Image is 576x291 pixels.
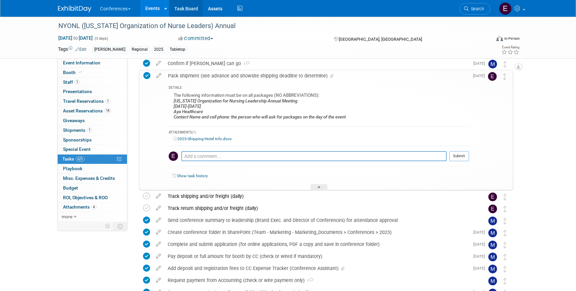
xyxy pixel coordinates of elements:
[58,126,127,135] a: Shipments1
[63,89,92,94] span: Presentations
[473,73,488,78] span: [DATE]
[153,229,164,235] a: edit
[58,135,127,145] a: Sponsorships
[451,35,520,45] div: Event Format
[130,46,150,53] div: Regional
[58,203,127,212] a: Attachments4
[63,127,92,133] span: Shipments
[503,218,507,224] i: Move task
[58,145,127,154] a: Special Event
[105,99,110,104] span: 1
[503,230,507,236] i: Move task
[63,118,85,123] span: Giveaways
[174,104,201,109] i: [DATE]-[DATE]
[488,277,497,285] img: Marygrace LeGros
[169,85,469,91] div: DETAILS
[153,241,164,247] a: edit
[63,204,96,210] span: Attachments
[91,205,96,210] span: 4
[75,79,80,84] span: 1
[449,151,469,161] button: Submit
[164,58,469,69] div: Confirm if [PERSON_NAME] can go
[153,60,164,66] a: edit
[58,212,127,222] a: more
[169,152,178,161] img: Erin Anderson
[503,254,507,260] i: Move task
[488,205,497,213] img: Erin Anderson
[473,254,488,259] span: [DATE]
[503,73,506,80] i: Move task
[169,130,469,136] div: ATTACHMENTS
[63,98,110,104] span: Travel Reservations
[174,114,346,119] i: Contact Name and cell phone: the person who will ask for packages on the day of the event
[164,263,469,274] div: Add deposit and registration fees to CC Expense Tracker (Conference Assistant)
[58,87,127,96] a: Presentations
[94,36,108,41] span: (3 days)
[305,279,313,283] span: 1
[63,108,111,113] span: Asset Reservations
[58,46,86,53] td: Tags
[503,278,507,284] i: Move task
[152,46,165,53] div: 2025
[58,174,127,183] a: Misc. Expenses & Credits
[63,70,83,75] span: Booth
[174,109,203,114] i: Aya Healthcare
[153,253,164,259] a: edit
[153,217,164,223] a: edit
[58,68,127,77] a: Booth
[114,222,127,231] td: Toggle Event Tabs
[62,156,85,162] span: Tasks
[469,6,484,11] span: Search
[72,35,79,41] span: to
[488,193,497,201] img: Erin Anderson
[473,230,488,235] span: [DATE]
[339,37,422,42] span: [GEOGRAPHIC_DATA], [GEOGRAPHIC_DATA]
[164,239,469,250] div: Complete and submit application (for online applications, PDF a copy and save in conference folder)
[58,6,91,12] img: ExhibitDay
[174,136,232,141] a: 2025-Shipping-Hotel Info.docx
[499,2,512,15] img: Erin Anderson
[79,70,82,74] i: Booth reservation complete
[169,91,469,123] div: The following information must be on all packages (NO ABBREVIATIONS):
[87,127,92,132] span: 1
[192,130,196,134] span: (1)
[76,157,85,162] span: 62%
[75,47,86,52] a: Edit
[164,251,469,262] div: Pay deposit or full amount for booth by CC (check or wired if mandatory)
[488,60,497,68] img: Marygrace LeGros
[503,194,507,200] i: Move task
[165,70,469,81] div: Pack shipment (see advance and showsite shipping deadline to determine)
[488,253,497,261] img: Marygrace LeGros
[488,229,497,237] img: Marygrace LeGros
[58,97,127,106] a: Travel Reservations1
[496,36,503,41] img: Format-Inperson.png
[58,155,127,164] a: Tasks62%
[488,217,497,225] img: Marygrace LeGros
[62,214,72,219] span: more
[501,46,519,49] div: Event Rating
[503,242,507,248] i: Move task
[503,206,507,212] i: Move task
[153,277,164,283] a: edit
[164,227,469,238] div: Create conference folder in SharePoint (Team - Marketing - Marketing_Documents > Conferences > 2023)
[460,3,490,15] a: Search
[164,203,475,214] div: Track return shipping and/or freight (daily)
[92,46,127,53] div: [PERSON_NAME]
[102,222,114,231] td: Personalize Event Tab Strip
[153,205,164,211] a: edit
[174,98,297,103] i: [US_STATE] Organization for Nursing Leadership Annual Meeting
[63,147,91,152] span: Special Event
[488,241,497,249] img: Marygrace LeGros
[153,265,164,271] a: edit
[63,60,100,65] span: Event Information
[177,174,208,178] a: Show task history
[63,176,115,181] span: Misc. Expenses & Credits
[504,36,520,41] div: In-Person
[473,242,488,247] span: [DATE]
[63,166,82,171] span: Playbook
[58,78,127,87] a: Staff1
[176,35,216,42] button: Committed
[63,195,108,200] span: ROI, Objectives & ROO
[104,108,111,113] span: 14
[56,20,480,32] div: NYONL ([US_STATE] Organization of Nurse Leaders) Annual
